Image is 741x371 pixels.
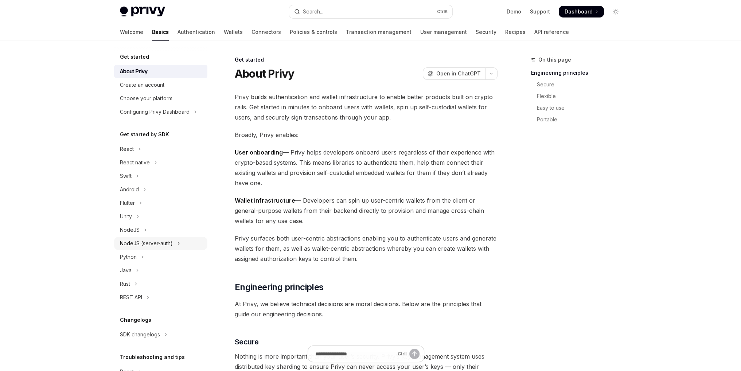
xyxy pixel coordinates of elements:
strong: User onboarding [235,149,283,156]
div: NodeJS (server-auth) [120,239,173,248]
span: On this page [538,55,571,64]
h5: Changelogs [120,316,151,324]
div: REST API [120,293,142,302]
a: API reference [534,23,569,41]
button: Open in ChatGPT [423,67,485,80]
span: At Privy, we believe technical decisions are moral decisions. Below are the principles that guide... [235,299,498,319]
button: Open search [289,5,452,18]
div: Rust [120,280,130,288]
div: Get started [235,56,498,63]
span: Privy builds authentication and wallet infrastructure to enable better products built on crypto r... [235,92,498,122]
a: Easy to use [531,102,627,114]
button: Toggle REST API section [114,291,207,304]
button: Toggle Flutter section [114,196,207,210]
a: Policies & controls [290,23,337,41]
a: Connectors [251,23,281,41]
div: Create an account [120,81,164,89]
a: About Privy [114,65,207,78]
button: Toggle React native section [114,156,207,169]
span: Secure [235,337,259,347]
span: Open in ChatGPT [436,70,481,77]
input: Ask a question... [315,346,395,362]
span: Dashboard [565,8,593,15]
button: Toggle Rust section [114,277,207,290]
a: Welcome [120,23,143,41]
div: Flutter [120,199,135,207]
a: User management [420,23,467,41]
h1: About Privy [235,67,295,80]
button: Toggle dark mode [610,6,621,17]
div: React native [120,158,150,167]
div: About Privy [120,67,148,76]
a: Basics [152,23,169,41]
span: Ctrl K [437,9,448,15]
span: Privy surfaces both user-centric abstractions enabling you to authenticate users and generate wal... [235,233,498,264]
div: Configuring Privy Dashboard [120,108,190,116]
a: Portable [531,114,627,125]
div: React [120,145,134,153]
button: Send message [409,349,420,359]
div: Swift [120,172,132,180]
strong: Wallet infrastructure [235,197,295,204]
a: Choose your platform [114,92,207,105]
a: Dashboard [559,6,604,17]
h5: Get started by SDK [120,130,169,139]
span: — Developers can spin up user-centric wallets from the client or general-purpose wallets from the... [235,195,498,226]
button: Toggle Android section [114,183,207,196]
div: Search... [303,7,323,16]
a: Engineering principles [531,67,627,79]
div: SDK changelogs [120,330,160,339]
button: Toggle Python section [114,250,207,263]
a: Security [476,23,496,41]
a: Wallets [224,23,243,41]
div: Python [120,253,137,261]
span: Engineering principles [235,281,324,293]
button: Toggle Swift section [114,169,207,183]
span: Broadly, Privy enables: [235,130,498,140]
div: Choose your platform [120,94,172,103]
a: Support [530,8,550,15]
a: Flexible [531,90,627,102]
a: Create an account [114,78,207,91]
div: Unity [120,212,132,221]
button: Toggle Unity section [114,210,207,223]
a: Authentication [178,23,215,41]
button: Toggle SDK changelogs section [114,328,207,341]
img: light logo [120,7,165,17]
button: Toggle Configuring Privy Dashboard section [114,105,207,118]
button: Toggle NodeJS (server-auth) section [114,237,207,250]
h5: Get started [120,52,149,61]
div: Java [120,266,132,275]
button: Toggle Java section [114,264,207,277]
a: Recipes [505,23,526,41]
button: Toggle React section [114,142,207,156]
a: Transaction management [346,23,412,41]
a: Demo [507,8,521,15]
button: Toggle NodeJS section [114,223,207,237]
div: NodeJS [120,226,140,234]
div: Android [120,185,139,194]
h5: Troubleshooting and tips [120,353,185,362]
a: Secure [531,79,627,90]
span: — Privy helps developers onboard users regardless of their experience with crypto-based systems. ... [235,147,498,188]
